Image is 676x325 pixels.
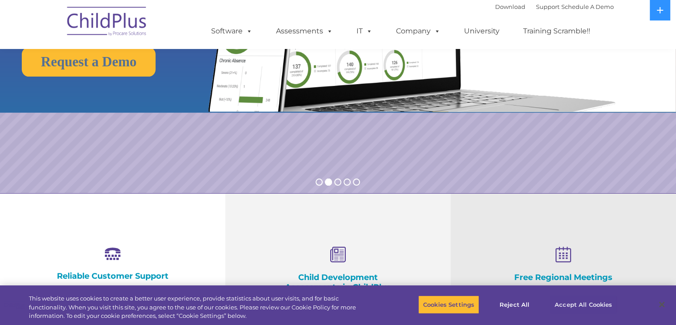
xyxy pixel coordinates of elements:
font: | [495,3,614,10]
div: This website uses cookies to create a better user experience, provide statistics about user visit... [29,294,372,321]
span: Last name [124,59,151,65]
a: Software [202,22,261,40]
button: Reject All [487,295,542,314]
button: Cookies Settings [418,295,479,314]
h4: Child Development Assessments in ChildPlus [270,272,406,292]
a: Training Scramble!! [514,22,599,40]
a: Request a Demo [22,47,156,77]
a: IT [348,22,381,40]
a: Download [495,3,525,10]
span: Phone number [124,95,161,102]
button: Close [652,295,672,314]
a: University [455,22,508,40]
h4: Free Regional Meetings [495,272,632,282]
a: Company [387,22,449,40]
a: Support [536,3,560,10]
h4: Reliable Customer Support [44,271,181,281]
img: ChildPlus by Procare Solutions [63,0,152,45]
a: Schedule A Demo [561,3,614,10]
a: Assessments [267,22,342,40]
button: Accept All Cookies [550,295,617,314]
